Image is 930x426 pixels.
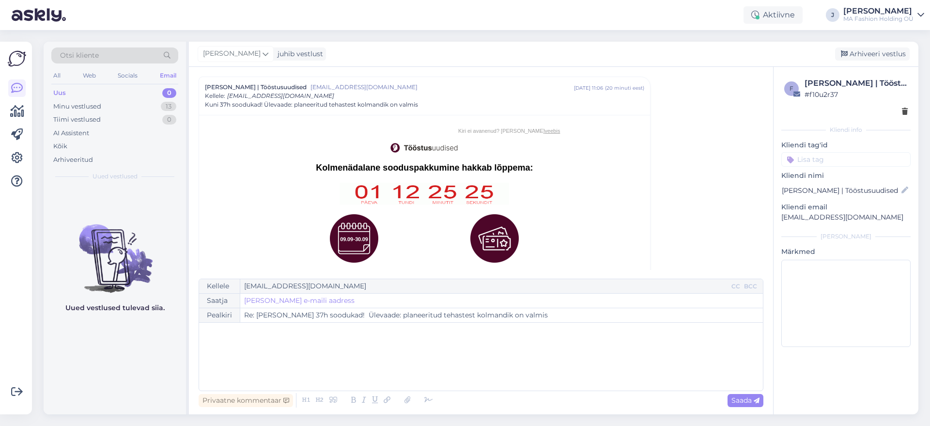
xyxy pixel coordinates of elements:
[843,7,914,15] div: [PERSON_NAME]
[729,282,742,291] div: CC
[805,78,908,89] div: [PERSON_NAME] | Tööstusuudised
[116,69,139,82] div: Socials
[310,83,574,92] span: [EMAIL_ADDRESS][DOMAIN_NAME]
[781,152,911,167] input: Lisa tag
[781,212,911,222] p: [EMAIL_ADDRESS][DOMAIN_NAME]
[742,282,759,291] div: BCC
[843,15,914,23] div: MA Fashion Holding OÜ
[744,6,803,24] div: Aktiivne
[162,88,176,98] div: 0
[227,92,334,99] span: [EMAIL_ADDRESS][DOMAIN_NAME]
[240,308,763,322] input: Write subject here...
[289,129,560,133] p: Kiri ei avanenud? [PERSON_NAME]
[805,89,908,100] div: # f10u2r37
[199,294,240,308] div: Saatja
[205,100,418,109] span: Kuni 37h soodukad! Ülevaade: planeeritud tehastest kolmandik on valmis
[826,8,839,22] div: J
[781,232,911,241] div: [PERSON_NAME]
[316,163,533,173] strong: Kolmenädalane sooduspakkumine hakkab lõppema:
[781,126,911,134] div: Kliendi info
[199,308,240,322] div: Pealkiri
[60,50,99,61] span: Otsi kliente
[161,102,176,111] div: 13
[203,48,261,59] span: [PERSON_NAME]
[782,185,899,196] input: Lisa nimi
[51,69,62,82] div: All
[53,128,89,138] div: AI Assistent
[605,84,644,92] div: ( 20 minuti eest )
[53,142,67,151] div: Kõik
[53,102,101,111] div: Minu vestlused
[274,49,323,59] div: juhib vestlust
[162,115,176,125] div: 0
[205,92,225,99] span: Kellele :
[81,69,98,82] div: Web
[53,88,66,98] div: Uus
[44,207,186,294] img: No chats
[781,140,911,150] p: Kliendi tag'id
[8,49,26,68] img: Askly Logo
[574,84,603,92] div: [DATE] 11:06
[65,303,165,313] p: Uued vestlused tulevad siia.
[390,143,458,153] img: Tööstusuudised
[835,47,910,61] div: Arhiveeri vestlus
[731,396,759,405] span: Saada
[53,115,101,125] div: Tiimi vestlused
[93,172,138,181] span: Uued vestlused
[240,279,729,293] input: Recepient...
[53,155,93,165] div: Arhiveeritud
[199,279,240,293] div: Kellele
[158,69,178,82] div: Email
[545,128,560,134] a: veebis
[199,394,293,407] div: Privaatne kommentaar
[781,202,911,212] p: Kliendi email
[781,247,911,257] p: Märkmed
[790,85,793,92] span: f
[843,7,924,23] a: [PERSON_NAME]MA Fashion Holding OÜ
[205,83,307,92] span: [PERSON_NAME] | Tööstusuudised
[781,171,911,181] p: Kliendi nimi
[244,296,355,306] a: [PERSON_NAME] e-maili aadress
